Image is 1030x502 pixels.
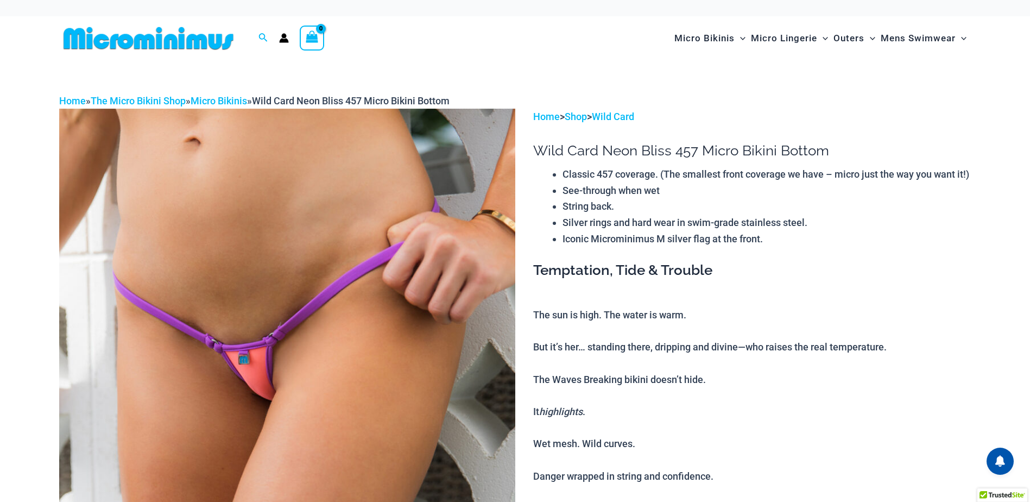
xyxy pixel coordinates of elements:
[59,26,238,51] img: MM SHOP LOGO FLAT
[59,95,450,106] span: » » »
[592,111,634,122] a: Wild Card
[279,33,289,43] a: Account icon link
[258,32,268,45] a: Search icon link
[674,24,735,52] span: Micro Bikinis
[735,24,745,52] span: Menu Toggle
[539,406,583,417] i: highlights
[670,20,971,57] nav: Site Navigation
[563,198,971,215] li: String back.
[831,22,878,55] a: OutersMenu ToggleMenu Toggle
[751,24,817,52] span: Micro Lingerie
[533,142,971,159] h1: Wild Card Neon Bliss 457 Micro Bikini Bottom
[817,24,828,52] span: Menu Toggle
[191,95,247,106] a: Micro Bikinis
[91,95,186,106] a: The Micro Bikini Shop
[59,95,86,106] a: Home
[533,261,971,280] h3: Temptation, Tide & Trouble
[748,22,831,55] a: Micro LingerieMenu ToggleMenu Toggle
[878,22,969,55] a: Mens SwimwearMenu ToggleMenu Toggle
[300,26,325,51] a: View Shopping Cart, empty
[563,215,971,231] li: Silver rings and hard wear in swim-grade stainless steel.
[565,111,587,122] a: Shop
[533,111,560,122] a: Home
[956,24,966,52] span: Menu Toggle
[563,166,971,183] li: Classic 457 coverage. (The smallest front coverage we have – micro just the way you want it!)
[563,231,971,247] li: Iconic Microminimus M silver flag at the front.
[833,24,864,52] span: Outers
[252,95,450,106] span: Wild Card Neon Bliss 457 Micro Bikini Bottom
[672,22,748,55] a: Micro BikinisMenu ToggleMenu Toggle
[881,24,956,52] span: Mens Swimwear
[533,109,971,125] p: > >
[864,24,875,52] span: Menu Toggle
[563,183,971,199] li: See-through when wet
